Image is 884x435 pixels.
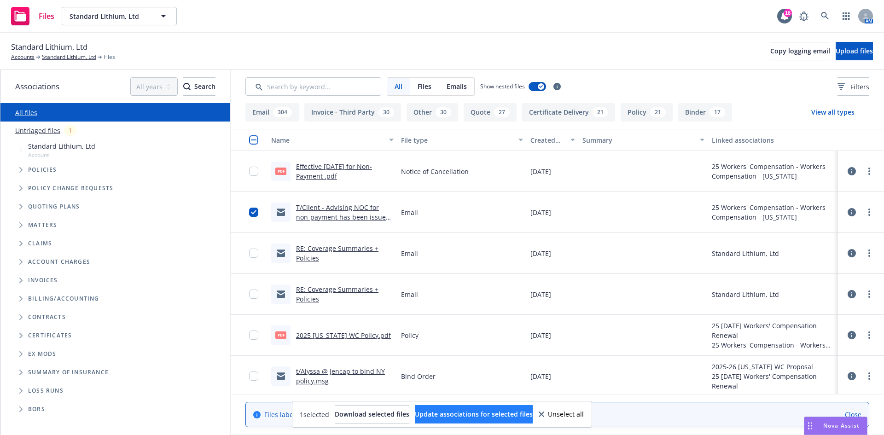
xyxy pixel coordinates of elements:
span: Show nested files [480,82,525,90]
div: Linked associations [712,135,834,145]
a: more [864,207,875,218]
button: File type [397,129,527,151]
div: Summary [582,135,695,145]
span: Loss Runs [28,388,64,394]
button: Binder [678,103,732,122]
span: Files [104,53,115,61]
a: more [864,248,875,259]
span: [DATE] [530,371,551,381]
button: Created on [527,129,579,151]
span: [DATE] [530,167,551,176]
a: RE: Coverage Summaries + Policies [296,285,378,303]
span: Summary of insurance [28,370,109,375]
span: Files [418,81,431,91]
div: Drag to move [804,417,816,435]
button: Download selected files [335,405,409,423]
button: Other [407,103,458,122]
span: Account charges [28,259,90,265]
span: Email [401,290,418,299]
span: Account [28,151,95,159]
a: T/Client - Advising NOC for non-payment has been issued effective [DATE]. Please remit payment di... [296,203,390,260]
a: All files [15,108,37,117]
span: Files [39,12,54,20]
div: 30 [436,107,451,117]
a: more [864,330,875,341]
div: 304 [273,107,292,117]
a: t/Alyssa @ Jencap to bind NY policy.msg [296,367,385,385]
span: Notice of Cancellation [401,167,469,176]
input: Search by keyword... [245,77,381,96]
span: Standard Lithium, Ltd [11,41,87,53]
span: Standard Lithium, Ltd [28,141,95,151]
span: Ex Mods [28,351,56,357]
input: Toggle Row Selected [249,249,258,258]
span: Copy logging email [770,46,830,55]
div: 2025-26 [US_STATE] WC Proposal [712,362,834,371]
svg: Search [183,83,191,90]
span: Files labeled as "Auto ID card" are hidden. [264,410,458,419]
span: Bind Order [401,371,436,381]
span: Download selected files [335,410,409,418]
span: Upload files [836,46,873,55]
a: Effective [DATE] for Non-Payment .pdf [296,162,372,180]
div: Folder Tree Example [0,290,230,418]
span: pdf [275,331,286,338]
span: Invoices [28,278,58,283]
span: Update associations for selected files [415,410,533,418]
button: View all types [797,103,869,122]
input: Toggle Row Selected [249,371,258,381]
span: 1 selected [300,410,329,419]
button: Policy [621,103,673,122]
button: Unselect all [538,405,584,423]
a: more [864,371,875,382]
span: Email [401,208,418,217]
span: Associations [15,81,59,93]
span: Policy change requests [28,186,113,191]
span: Claims [28,241,52,246]
span: Filters [850,82,869,92]
span: Certificates [28,333,72,338]
a: Untriaged files [15,126,60,135]
button: Name [268,129,397,151]
a: 2025 [US_STATE] WC Policy.pdf [296,331,391,340]
button: Linked associations [708,129,838,151]
button: Nova Assist [804,417,867,435]
div: Tree Example [0,139,230,290]
button: Summary [579,129,709,151]
div: 21 [650,107,666,117]
div: Name [271,135,384,145]
button: SearchSearch [183,77,215,96]
div: 25 Workers' Compensation - Workers Compensation - [US_STATE] [712,340,834,350]
a: Close [845,410,861,419]
div: 25 Workers' Compensation - Workers Compensation - [US_STATE] [712,203,834,222]
input: Select all [249,135,258,145]
div: 18 [784,9,792,17]
span: Contracts [28,314,66,320]
span: Filters [837,82,869,92]
div: 25 [DATE] Workers' Compensation Renewal [712,371,834,391]
div: Search [183,78,215,95]
button: Standard Lithium, Ltd [62,7,177,25]
input: Toggle Row Selected [249,208,258,217]
span: BORs [28,406,45,412]
span: Quoting plans [28,204,80,209]
span: [DATE] [530,208,551,217]
span: Emails [447,81,467,91]
a: more [864,166,875,177]
a: Files [7,3,58,29]
div: Standard Lithium, Ltd [712,249,779,258]
span: [DATE] [530,290,551,299]
div: 30 [378,107,394,117]
input: Toggle Row Selected [249,331,258,340]
input: Toggle Row Selected [249,167,258,176]
button: Copy logging email [770,42,830,60]
span: Email [401,249,418,258]
div: 25 Workers' Compensation - Workers Compensation - [US_STATE] [712,162,834,181]
div: File type [401,135,513,145]
span: All [395,81,402,91]
span: Billing/Accounting [28,296,99,302]
button: Invoice - Third Party [304,103,401,122]
div: 17 [710,107,725,117]
input: Toggle Row Selected [249,290,258,299]
button: Upload files [836,42,873,60]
